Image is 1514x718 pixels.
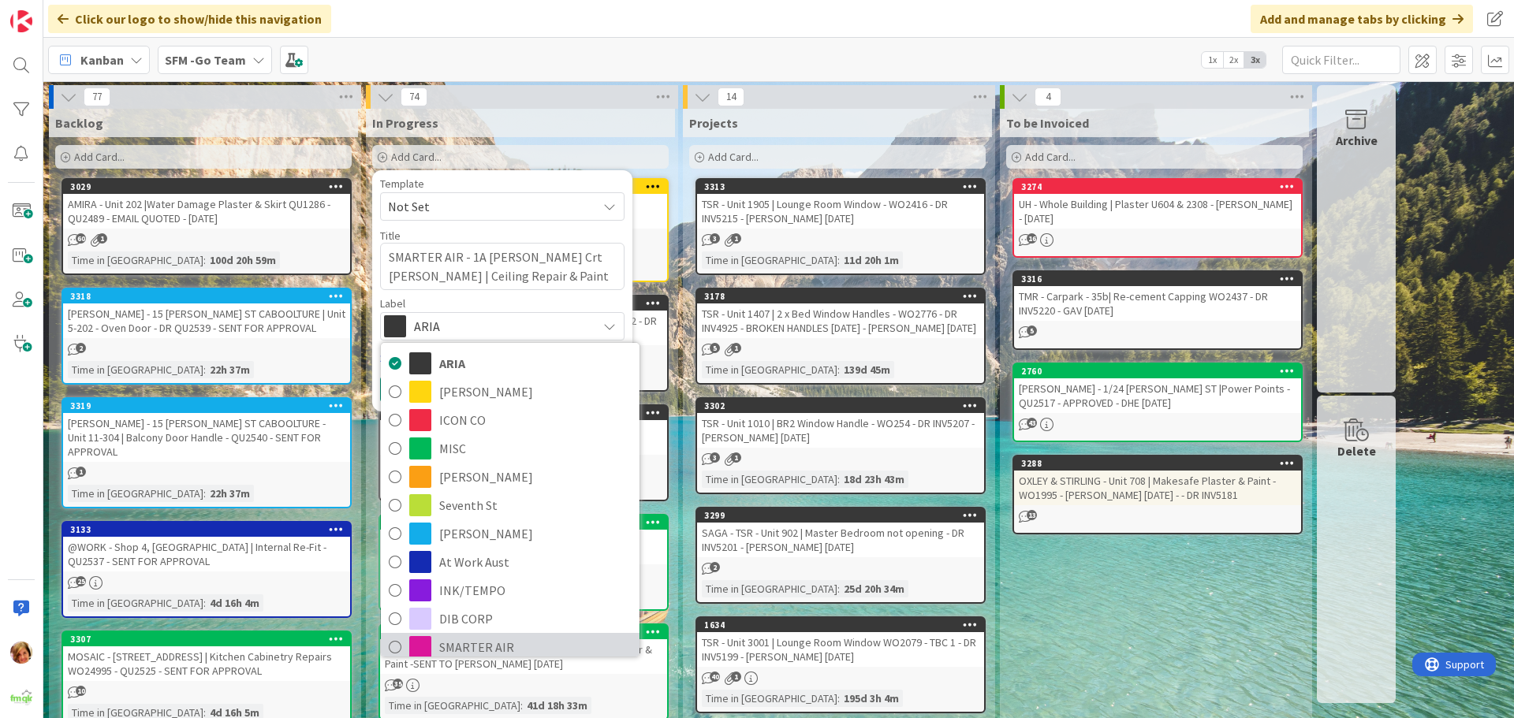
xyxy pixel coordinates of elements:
span: : [203,361,206,378]
div: TSR - Unit 1010 | BR2 Window Handle - WO254 - DR INV5207 - [PERSON_NAME] [DATE] [697,413,984,448]
div: Time in [GEOGRAPHIC_DATA] [702,251,837,269]
span: 35 [393,679,403,689]
div: Time in [GEOGRAPHIC_DATA] [702,690,837,707]
a: 3319[PERSON_NAME] - 15 [PERSON_NAME] ST CABOOLTURE - Unit 11-304 | Balcony Door Handle - QU2540 -... [62,397,352,508]
div: Archive [1336,131,1378,150]
div: 3288 [1021,458,1301,469]
div: 1634 [697,618,984,632]
div: 3288 [1014,456,1301,471]
span: 43 [1027,418,1037,428]
span: Template [380,178,424,189]
span: MISC [439,437,632,460]
a: SMARTER AIR [381,633,640,661]
span: 1 [731,452,741,463]
div: 3302 [697,399,984,413]
div: 195d 3h 4m [840,690,903,707]
div: 3319 [63,399,350,413]
a: 3317BASSE - Unit 308 | Cornice Repairs - SENT TO [PERSON_NAME] [DATE]Time in [GEOGRAPHIC_DATA]:4d... [378,514,669,611]
div: 3299 [704,510,984,521]
span: 10 [76,686,86,696]
div: 3178 [697,289,984,303]
span: [PERSON_NAME] [439,380,632,404]
div: 139d 45m [840,361,894,378]
img: Visit kanbanzone.com [10,10,32,32]
div: 3029 [70,181,350,192]
span: 1 [731,343,741,353]
a: 3200AMIRA - Unit 206 | Shower Leak WO2284 -QU2526 -APPROVED - LATE SEPTEMBERTime in [GEOGRAPHIC_D... [378,404,669,501]
span: : [520,697,523,714]
span: 60 [76,233,86,244]
span: 1 [731,671,741,682]
span: Add Card... [1025,150,1076,164]
div: 3318 [63,289,350,303]
a: 3274UH - Whole Building | Plaster U604 & 2308 - [PERSON_NAME] - [DATE] [1012,178,1303,258]
span: Seventh St [439,493,632,517]
span: 13 [1027,510,1037,520]
div: 3307MOSAIC - [STREET_ADDRESS] | Kitchen Cabinetry Repairs WO24995 - QU2525 - SENT FOR APPROVAL [63,632,350,681]
div: MOSAIC - [STREET_ADDRESS] | Kitchen Cabinetry Repairs WO24995 - QU2525 - SENT FOR APPROVAL [63,646,350,681]
div: 3313 [704,181,984,192]
div: 3318 [70,291,350,302]
span: Add Card... [708,150,759,164]
span: : [203,485,206,502]
div: NORTHBUILD - INK - Unit 707 | Master Bed Ceiling Plaster & Paint -SENT TO [PERSON_NAME] [DATE] [380,639,667,674]
span: : [203,594,206,612]
span: 5 [710,343,720,353]
div: 3029AMIRA - Unit 202 |Water Damage Plaster & Skirt QU1286 - QU2489 - EMAIL QUOTED - [DATE] [63,180,350,229]
div: 3299 [697,508,984,523]
div: 11d 20h 1m [840,251,903,269]
span: 1 [76,467,86,477]
span: Projects [689,115,738,131]
span: Add Card... [74,150,125,164]
div: 2760[PERSON_NAME] - 1/24 [PERSON_NAME] ST |Power Points - QU2517 - APPROVED - DHE [DATE] [1014,364,1301,413]
a: [PERSON_NAME] [381,463,640,491]
div: 3133 [70,524,350,535]
span: : [837,580,840,597]
span: : [837,690,840,707]
div: TMR - Carpark - 35b| Re-cement Capping WO2437 - DR INV5220 - GAV [DATE] [1014,286,1301,321]
span: DIB CORP [439,607,632,631]
a: 3313TSR - Unit 1905 | Lounge Room Window - WO2416 - DR INV5215 - [PERSON_NAME] [DATE]Time in [GEO... [695,178,986,275]
div: 3316 [1021,273,1301,285]
span: 3 [710,452,720,463]
a: Seventh St [381,491,640,519]
span: 1x [1202,52,1223,68]
div: Time in [GEOGRAPHIC_DATA] [385,697,520,714]
span: 14 [718,87,744,106]
div: Time in [GEOGRAPHIC_DATA] [68,485,203,502]
div: 3307 [63,632,350,646]
span: 1 [731,233,741,244]
div: 3133@WORK - Shop 4, [GEOGRAPHIC_DATA] | Internal Re-Fit - QU2537 - SENT FOR APPROVAL [63,523,350,571]
span: Add Card... [391,150,442,164]
div: 22h 37m [206,361,254,378]
span: 25 [76,576,86,586]
div: Click our logo to show/hide this navigation [48,5,331,33]
div: 3319 [70,400,350,411]
a: MISC [381,434,640,463]
span: SMARTER AIR [439,635,632,659]
span: 2x [1223,52,1244,68]
a: 3178TSR - Unit 1407 | 2 x Bed Window Handles - WO2776 - DR INV4925 - BROKEN HANDLES [DATE] - [PER... [695,288,986,385]
div: 100d 20h 59m [206,251,280,269]
a: [PERSON_NAME] [381,378,640,406]
div: 25d 20h 34m [840,580,908,597]
span: Kanban [80,50,124,69]
span: ICON CO [439,408,632,432]
div: TSR - Unit 1905 | Lounge Room Window - WO2416 - DR INV5215 - [PERSON_NAME] [DATE] [697,194,984,229]
span: : [837,471,840,488]
span: Not Set [388,196,585,217]
b: SFM -Go Team [165,52,246,68]
div: Time in [GEOGRAPHIC_DATA] [68,251,203,269]
div: Add and manage tabs by clicking [1251,5,1473,33]
div: UH - Whole Building | Plaster U604 & 2308 - [PERSON_NAME] - [DATE] [1014,194,1301,229]
span: ARIA [439,352,632,375]
div: TSR - Unit 1407 | 2 x Bed Window Handles - WO2776 - DR INV4925 - BROKEN HANDLES [DATE] - [PERSON_... [697,303,984,338]
span: 2 [76,343,86,353]
div: 22h 37m [206,485,254,502]
div: 3274 [1021,181,1301,192]
span: : [203,251,206,269]
span: : [837,361,840,378]
span: 77 [84,87,110,106]
div: 1634TSR - Unit 3001 | Lounge Room Window WO2079 - TBC 1 - DR INV5199 - [PERSON_NAME] [DATE] [697,618,984,667]
div: 4d 16h 4m [206,594,263,612]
